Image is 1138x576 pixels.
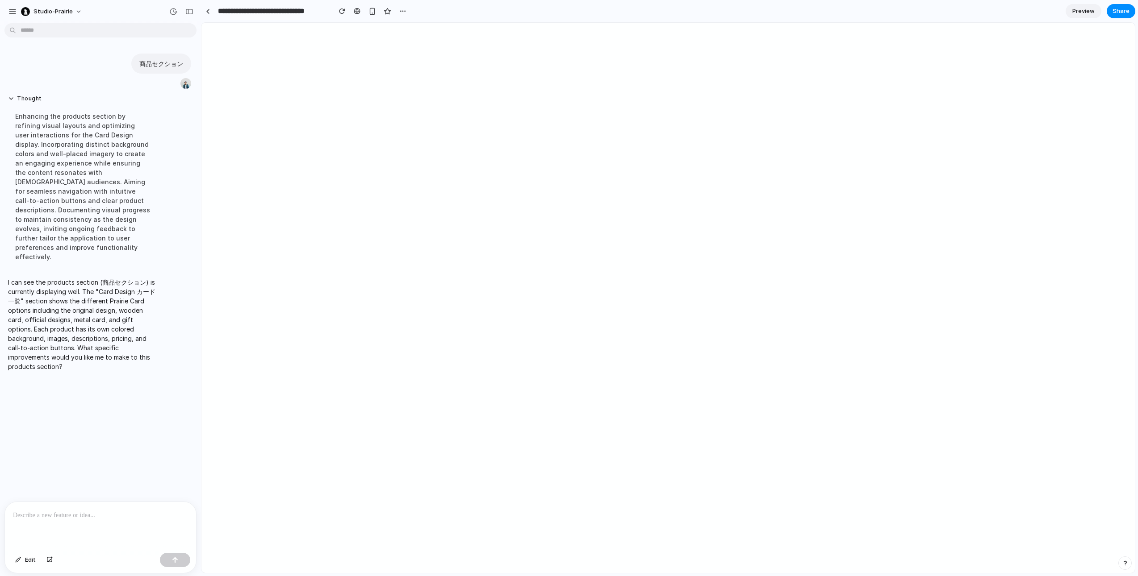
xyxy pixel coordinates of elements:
[8,278,157,371] p: I can see the products section (商品セクション) is currently displaying well. The "Card Design カード一覧" se...
[33,7,73,16] span: studio-prairie
[139,59,183,68] p: 商品セクション
[8,106,157,267] div: Enhancing the products section by refining visual layouts and optimizing user interactions for th...
[1107,4,1135,18] button: Share
[11,553,40,567] button: Edit
[1072,7,1095,16] span: Preview
[25,555,36,564] span: Edit
[17,4,87,19] button: studio-prairie
[1066,4,1101,18] a: Preview
[1113,7,1130,16] span: Share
